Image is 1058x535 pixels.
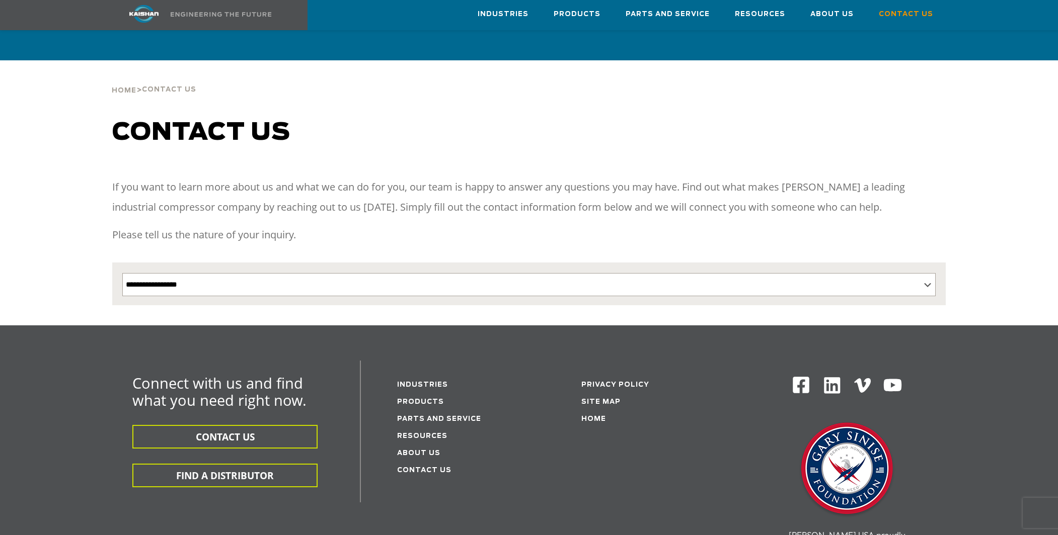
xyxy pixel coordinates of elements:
[626,1,710,28] a: Parts and Service
[397,450,440,457] a: About Us
[797,419,897,520] img: Gary Sinise Foundation
[581,416,606,422] a: Home
[626,9,710,20] span: Parts and Service
[112,225,946,245] p: Please tell us the nature of your inquiry.
[112,87,136,94] span: Home
[397,467,451,474] a: Contact Us
[397,399,444,405] a: Products
[735,1,785,28] a: Resources
[879,9,933,20] span: Contact Us
[397,433,447,439] a: Resources
[132,464,318,487] button: FIND A DISTRIBUTOR
[554,9,600,20] span: Products
[822,376,842,395] img: Linkedin
[397,382,448,388] a: Industries
[792,376,810,394] img: Facebook
[478,9,528,20] span: Industries
[112,177,946,217] p: If you want to learn more about us and what we can do for you, our team is happy to answer any qu...
[142,86,196,93] span: Contact Us
[397,416,481,422] a: Parts and service
[112,60,196,99] div: >
[112,121,290,145] span: Contact us
[554,1,600,28] a: Products
[883,376,902,395] img: Youtube
[810,1,854,28] a: About Us
[112,85,136,95] a: Home
[171,12,271,17] img: Engineering the future
[132,373,307,410] span: Connect with us and find what you need right now.
[106,5,182,23] img: kaishan logo
[132,425,318,449] button: CONTACT US
[810,9,854,20] span: About Us
[478,1,528,28] a: Industries
[854,378,871,393] img: Vimeo
[581,382,649,388] a: Privacy Policy
[879,1,933,28] a: Contact Us
[581,399,621,405] a: Site Map
[735,9,785,20] span: Resources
